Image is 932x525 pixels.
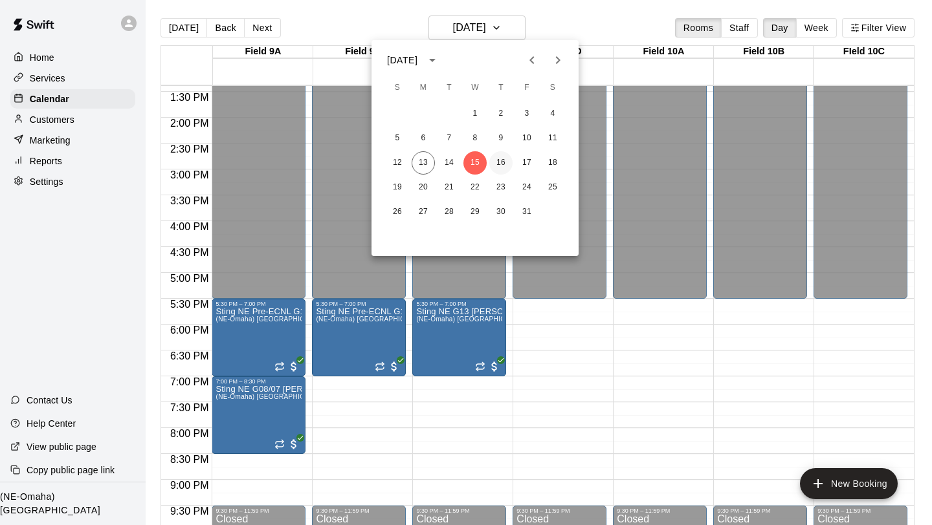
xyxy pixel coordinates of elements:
[386,200,409,224] button: 26
[463,176,487,199] button: 22
[386,176,409,199] button: 19
[515,75,538,101] span: Friday
[545,47,571,73] button: Next month
[541,102,564,125] button: 4
[489,176,513,199] button: 23
[541,176,564,199] button: 25
[489,127,513,150] button: 9
[489,200,513,224] button: 30
[515,200,538,224] button: 31
[489,102,513,125] button: 2
[541,75,564,101] span: Saturday
[412,75,435,101] span: Monday
[515,102,538,125] button: 3
[515,127,538,150] button: 10
[515,176,538,199] button: 24
[438,176,461,199] button: 21
[489,151,513,175] button: 16
[463,102,487,125] button: 1
[463,200,487,224] button: 29
[438,200,461,224] button: 28
[438,127,461,150] button: 7
[412,151,435,175] button: 13
[489,75,513,101] span: Thursday
[463,151,487,175] button: 15
[386,127,409,150] button: 5
[421,49,443,71] button: calendar view is open, switch to year view
[412,200,435,224] button: 27
[541,127,564,150] button: 11
[386,151,409,175] button: 12
[463,127,487,150] button: 8
[519,47,545,73] button: Previous month
[515,151,538,175] button: 17
[438,75,461,101] span: Tuesday
[541,151,564,175] button: 18
[463,75,487,101] span: Wednesday
[387,54,417,67] div: [DATE]
[438,151,461,175] button: 14
[412,176,435,199] button: 20
[386,75,409,101] span: Sunday
[412,127,435,150] button: 6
